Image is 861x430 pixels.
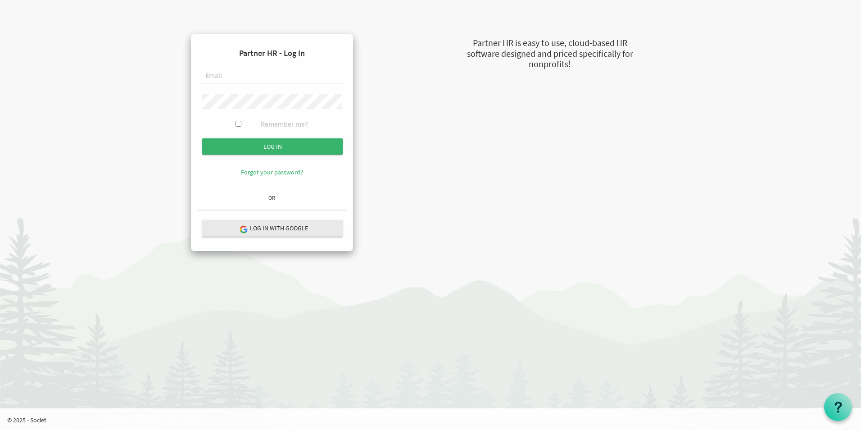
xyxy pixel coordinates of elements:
[198,195,346,201] h6: OR
[421,58,678,71] div: nonprofits!
[239,225,247,233] img: google-logo.png
[202,220,343,237] button: Log in with Google
[241,168,303,176] a: Forgot your password?
[421,37,678,50] div: Partner HR is easy to use, cloud-based HR
[261,119,308,129] label: Remember me?
[421,47,678,60] div: software designed and priced specifically for
[202,138,343,155] input: Log in
[7,416,861,425] p: © 2025 - Societ
[202,69,342,84] input: Email
[198,41,346,65] h4: Partner HR - Log In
